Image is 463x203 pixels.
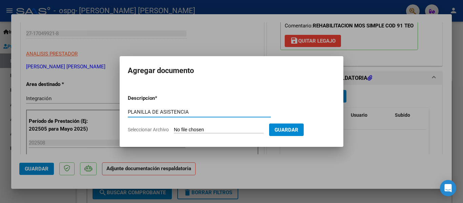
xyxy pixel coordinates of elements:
p: Descripcion [128,94,190,102]
button: Guardar [269,123,304,136]
div: Open Intercom Messenger [440,180,456,196]
span: Seleccionar Archivo [128,127,169,132]
h2: Agregar documento [128,64,335,77]
span: Guardar [275,127,298,133]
